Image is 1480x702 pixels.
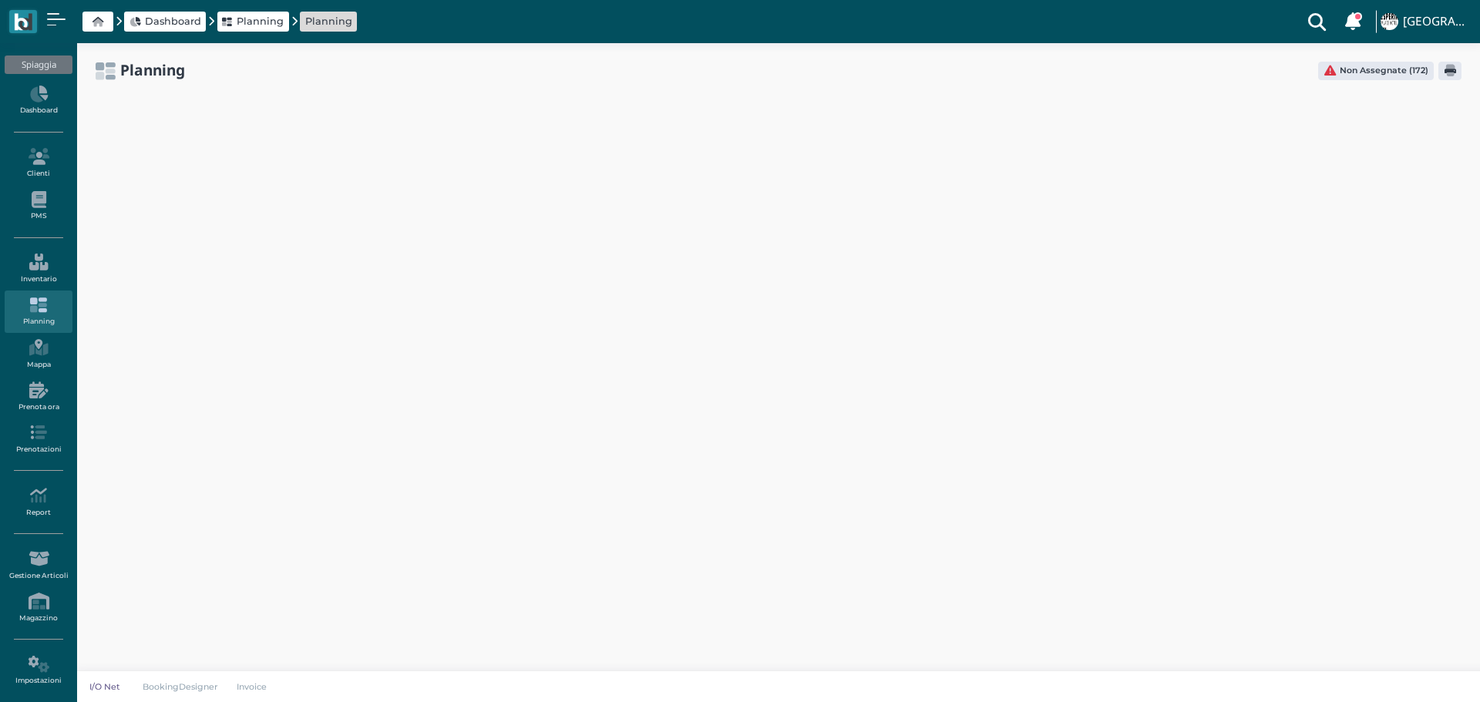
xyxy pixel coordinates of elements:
a: Dashboard [5,79,72,122]
img: logo [14,13,32,31]
h2: Planning [120,62,185,78]
a: Planning [305,14,352,29]
div: Spiaggia [5,55,72,74]
img: ... [1381,13,1398,30]
a: Planning [222,14,284,29]
h4: [GEOGRAPHIC_DATA] [1403,15,1471,29]
iframe: Help widget launcher [1371,654,1467,689]
a: ... [GEOGRAPHIC_DATA] [1378,3,1471,40]
a: Dashboard [129,14,201,29]
a: Non Assegnate (172) [1318,62,1434,80]
span: Dashboard [145,14,201,29]
span: Planning [237,14,284,29]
